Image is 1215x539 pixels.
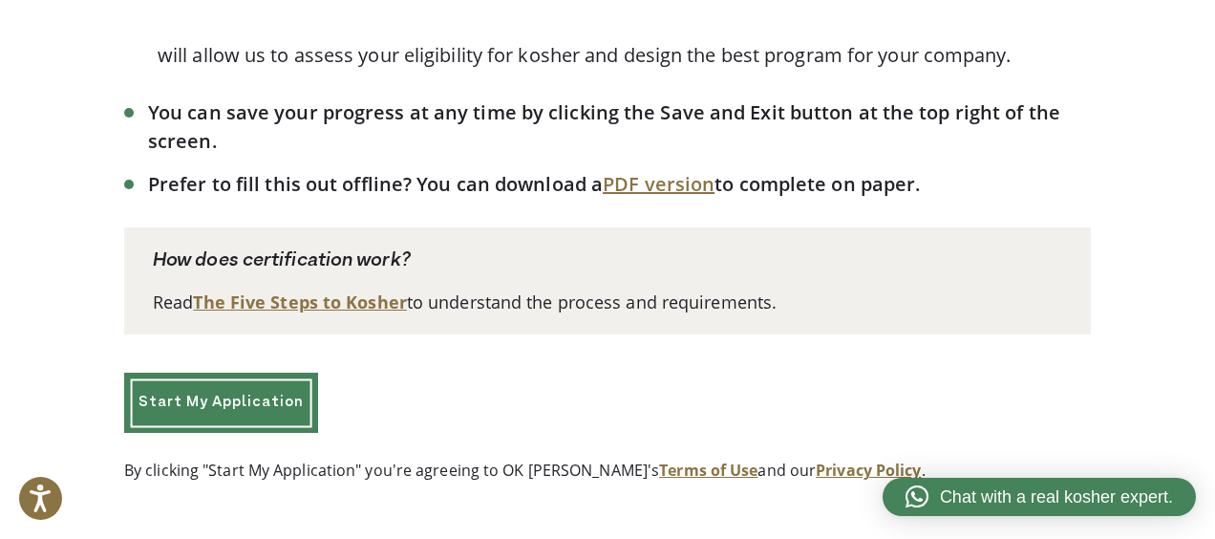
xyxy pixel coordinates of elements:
li: Prefer to fill this out offline? You can download a to complete on paper. [148,170,1091,199]
a: Privacy Policy [816,460,921,481]
a: The Five Steps to Kosher [193,291,406,313]
a: Start My Application [124,373,318,433]
p: How does certification work? [153,247,1062,275]
a: Chat with a real kosher expert. [883,478,1196,516]
p: By clicking "Start My Application" you're agreeing to OK [PERSON_NAME]'s and our . [124,459,1091,482]
a: PDF version [603,171,714,197]
p: Read to understand the process and requirements. [153,290,1062,315]
a: Terms of Use [659,460,757,481]
li: You can save your progress at any time by clicking the Save and Exit button at the top right of t... [148,98,1091,156]
span: Chat with a real kosher expert. [940,485,1173,510]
